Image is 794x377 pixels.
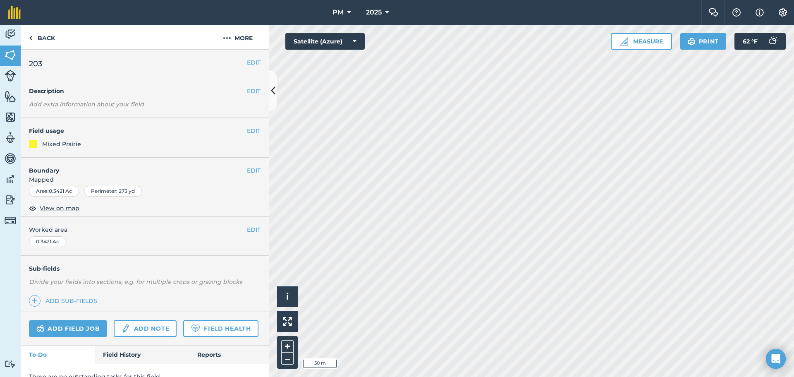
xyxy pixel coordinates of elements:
div: Perimeter : 273 yd [84,186,142,197]
button: EDIT [247,86,261,96]
a: Add field job [29,320,107,337]
img: A question mark icon [732,8,741,17]
a: Add note [114,320,177,337]
button: View on map [29,203,79,213]
h4: Description [29,86,261,96]
span: i [286,291,289,302]
button: EDIT [247,166,261,175]
h4: Boundary [21,158,247,175]
a: Back [21,25,63,49]
img: svg+xml;base64,PHN2ZyB4bWxucz0iaHR0cDovL3d3dy53My5vcmcvMjAwMC9zdmciIHdpZHRoPSIxNyIgaGVpZ2h0PSIxNy... [756,7,764,17]
img: svg+xml;base64,PD94bWwgdmVyc2lvbj0iMS4wIiBlbmNvZGluZz0idXRmLTgiPz4KPCEtLSBHZW5lcmF0b3I6IEFkb2JlIE... [5,173,16,185]
span: 203 [29,58,42,70]
span: View on map [40,204,79,213]
img: svg+xml;base64,PHN2ZyB4bWxucz0iaHR0cDovL3d3dy53My5vcmcvMjAwMC9zdmciIHdpZHRoPSIxNCIgaGVpZ2h0PSIyNC... [32,296,38,306]
span: PM [332,7,344,17]
a: To-Do [21,346,95,364]
img: A cog icon [778,8,788,17]
span: Mapped [21,175,269,184]
img: svg+xml;base64,PD94bWwgdmVyc2lvbj0iMS4wIiBlbmNvZGluZz0idXRmLTgiPz4KPCEtLSBHZW5lcmF0b3I6IEFkb2JlIE... [5,152,16,165]
button: i [277,286,298,307]
em: Add extra information about your field [29,101,144,108]
span: 2025 [366,7,382,17]
img: fieldmargin Logo [8,6,21,19]
img: svg+xml;base64,PD94bWwgdmVyc2lvbj0iMS4wIiBlbmNvZGluZz0idXRmLTgiPz4KPCEtLSBHZW5lcmF0b3I6IEFkb2JlIE... [5,70,16,82]
div: Mixed Prairie [42,139,81,149]
img: svg+xml;base64,PD94bWwgdmVyc2lvbj0iMS4wIiBlbmNvZGluZz0idXRmLTgiPz4KPCEtLSBHZW5lcmF0b3I6IEFkb2JlIE... [5,360,16,368]
span: Worked area [29,225,261,234]
img: svg+xml;base64,PHN2ZyB4bWxucz0iaHR0cDovL3d3dy53My5vcmcvMjAwMC9zdmciIHdpZHRoPSI5IiBoZWlnaHQ9IjI0Ii... [29,33,33,43]
button: – [281,353,294,365]
button: Satellite (Azure) [285,33,365,50]
button: More [207,25,269,49]
button: Print [680,33,727,50]
img: svg+xml;base64,PD94bWwgdmVyc2lvbj0iMS4wIiBlbmNvZGluZz0idXRmLTgiPz4KPCEtLSBHZW5lcmF0b3I6IEFkb2JlIE... [5,215,16,226]
img: Two speech bubbles overlapping with the left bubble in the forefront [708,8,718,17]
button: EDIT [247,225,261,234]
a: Add sub-fields [29,295,100,307]
img: svg+xml;base64,PHN2ZyB4bWxucz0iaHR0cDovL3d3dy53My5vcmcvMjAwMC9zdmciIHdpZHRoPSI1NiIgaGVpZ2h0PSI2MC... [5,111,16,123]
img: svg+xml;base64,PHN2ZyB4bWxucz0iaHR0cDovL3d3dy53My5vcmcvMjAwMC9zdmciIHdpZHRoPSI1NiIgaGVpZ2h0PSI2MC... [5,90,16,103]
button: 62 °F [734,33,786,50]
img: svg+xml;base64,PHN2ZyB4bWxucz0iaHR0cDovL3d3dy53My5vcmcvMjAwMC9zdmciIHdpZHRoPSIxOCIgaGVpZ2h0PSIyNC... [29,203,36,213]
div: 0.3421 Ac [29,236,66,247]
a: Field Health [183,320,258,337]
img: svg+xml;base64,PHN2ZyB4bWxucz0iaHR0cDovL3d3dy53My5vcmcvMjAwMC9zdmciIHdpZHRoPSIxOSIgaGVpZ2h0PSIyNC... [688,36,696,46]
img: svg+xml;base64,PD94bWwgdmVyc2lvbj0iMS4wIiBlbmNvZGluZz0idXRmLTgiPz4KPCEtLSBHZW5lcmF0b3I6IEFkb2JlIE... [5,194,16,206]
a: Field History [95,346,189,364]
div: Open Intercom Messenger [766,349,786,369]
h4: Field usage [29,126,247,135]
img: svg+xml;base64,PD94bWwgdmVyc2lvbj0iMS4wIiBlbmNvZGluZz0idXRmLTgiPz4KPCEtLSBHZW5lcmF0b3I6IEFkb2JlIE... [5,28,16,41]
img: svg+xml;base64,PHN2ZyB4bWxucz0iaHR0cDovL3d3dy53My5vcmcvMjAwMC9zdmciIHdpZHRoPSI1NiIgaGVpZ2h0PSI2MC... [5,49,16,61]
img: svg+xml;base64,PD94bWwgdmVyc2lvbj0iMS4wIiBlbmNvZGluZz0idXRmLTgiPz4KPCEtLSBHZW5lcmF0b3I6IEFkb2JlIE... [36,324,44,334]
img: svg+xml;base64,PD94bWwgdmVyc2lvbj0iMS4wIiBlbmNvZGluZz0idXRmLTgiPz4KPCEtLSBHZW5lcmF0b3I6IEFkb2JlIE... [5,132,16,144]
button: EDIT [247,58,261,67]
h4: Sub-fields [21,264,269,273]
a: Reports [189,346,269,364]
img: Ruler icon [620,37,628,46]
button: EDIT [247,126,261,135]
img: svg+xml;base64,PD94bWwgdmVyc2lvbj0iMS4wIiBlbmNvZGluZz0idXRmLTgiPz4KPCEtLSBHZW5lcmF0b3I6IEFkb2JlIE... [121,324,130,334]
button: + [281,340,294,353]
span: 62 ° F [743,33,758,50]
img: svg+xml;base64,PHN2ZyB4bWxucz0iaHR0cDovL3d3dy53My5vcmcvMjAwMC9zdmciIHdpZHRoPSIyMCIgaGVpZ2h0PSIyNC... [223,33,231,43]
div: Area : 0.3421 Ac [29,186,79,197]
button: Measure [611,33,672,50]
em: Divide your fields into sections, e.g. for multiple crops or grazing blocks [29,278,242,286]
img: svg+xml;base64,PD94bWwgdmVyc2lvbj0iMS4wIiBlbmNvZGluZz0idXRmLTgiPz4KPCEtLSBHZW5lcmF0b3I6IEFkb2JlIE... [764,33,781,50]
img: Four arrows, one pointing top left, one top right, one bottom right and the last bottom left [283,317,292,326]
